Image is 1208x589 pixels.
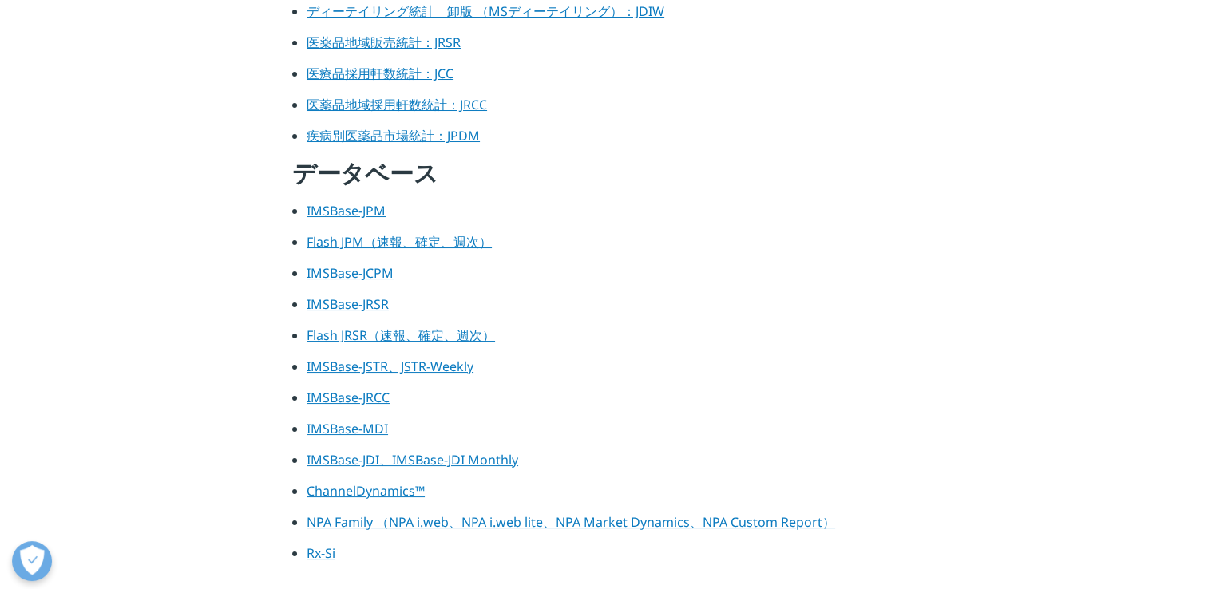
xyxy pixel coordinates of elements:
a: IMSBase-JSTR、JSTR-Weekly [307,358,473,375]
a: ChannelDynamics™ [307,482,425,500]
a: IMSBase-JCPM [307,264,394,282]
a: ディーテイリング統計 卸版 （MSディーテイリング）：JDIW [307,2,664,20]
a: 医療品採用軒数統計：JCC [307,65,453,82]
a: Rx-Si [307,544,335,562]
a: IMSBase-MDI [307,420,388,437]
a: IMSBase-JDI、IMSBase-JDI Monthly [307,451,518,468]
a: 医薬品地域販売統計：JRSR [307,34,461,51]
strong: データベース [292,156,438,189]
a: IMSBase-JRCC [307,389,390,406]
a: Flash JRSR（速報、確定、週次） [307,326,495,344]
a: 疾病別医薬品市場統計：JPDM [307,127,480,144]
a: IMSBase-JRSR [307,295,389,313]
button: 優先設定センターを開く [12,541,52,581]
a: Flash JPM（速報、確定、週次） [307,233,492,251]
a: NPA Family （NPA i.web、NPA i.web lite、NPA Market Dynamics、NPA Custom Report） [307,513,835,531]
a: IMSBase-JPM [307,202,386,219]
a: 医薬品地域採用軒数統計：JRCC [307,96,487,113]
